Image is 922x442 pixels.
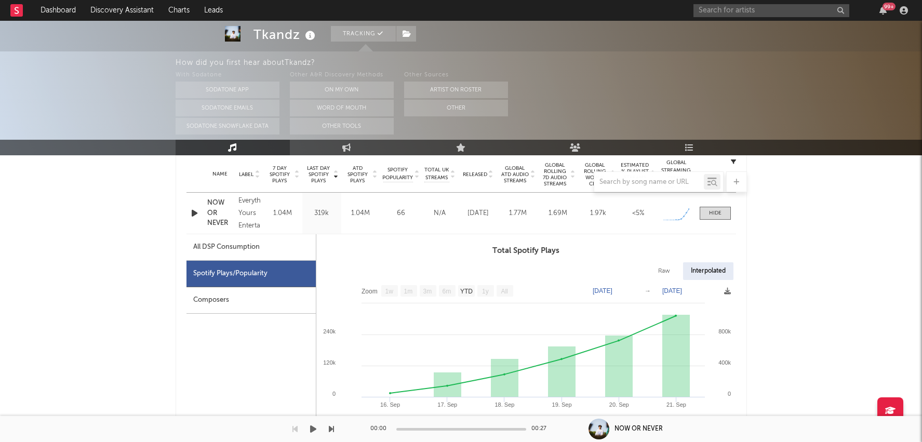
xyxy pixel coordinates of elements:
[501,208,536,219] div: 1.77M
[482,288,489,295] text: 1y
[621,162,649,187] span: Estimated % Playlist Streams Last Day
[437,401,457,408] text: 17. Sep
[332,391,335,397] text: 0
[727,391,730,397] text: 0
[305,208,339,219] div: 319k
[344,165,371,184] span: ATD Spotify Plays
[531,423,552,435] div: 00:27
[404,82,508,98] button: Artist on Roster
[186,287,316,314] div: Composers
[614,424,663,434] div: NOW OR NEVER
[176,69,279,82] div: With Sodatone
[207,170,234,178] div: Name
[344,208,378,219] div: 1.04M
[718,359,731,366] text: 400k
[323,359,336,366] text: 120k
[693,4,849,17] input: Search for artists
[176,100,279,116] button: Sodatone Emails
[290,118,394,135] button: Other Tools
[423,288,432,295] text: 3m
[385,288,393,295] text: 1w
[718,328,731,334] text: 800k
[645,287,651,294] text: →
[186,261,316,287] div: Spotify Plays/Popularity
[581,162,609,187] span: Global Rolling WoW % Chg
[424,166,449,182] span: Total UK Streams
[207,198,234,229] a: NOW OR NEVER
[609,401,629,408] text: 20. Sep
[316,245,736,257] h3: Total Spotify Plays
[593,287,612,294] text: [DATE]
[186,234,316,261] div: All DSP Consumption
[581,208,616,219] div: 1.97k
[323,328,336,334] text: 240k
[193,241,260,253] div: All DSP Consumption
[253,26,318,43] div: Tkandz
[501,165,529,184] span: Global ATD Audio Streams
[380,401,400,408] text: 16. Sep
[552,401,571,408] text: 19. Sep
[266,165,293,184] span: 7 Day Spotify Plays
[461,208,496,219] div: [DATE]
[541,162,569,187] span: Global Rolling 7D Audio Streams
[176,118,279,135] button: Sodatone Snowflake Data
[879,6,887,15] button: 99+
[370,423,391,435] div: 00:00
[650,262,678,280] div: Raw
[382,166,413,182] span: Spotify Popularity
[331,26,396,42] button: Tracking
[383,208,419,219] div: 66
[176,82,279,98] button: Sodatone App
[362,288,378,295] text: Zoom
[305,165,332,184] span: Last Day Spotify Plays
[883,3,896,10] div: 99 +
[404,100,508,116] button: Other
[266,208,300,219] div: 1.04M
[621,208,656,219] div: <5%
[683,262,733,280] div: Interpolated
[404,69,508,82] div: Other Sources
[290,100,394,116] button: Word Of Mouth
[594,178,704,186] input: Search by song name or URL
[290,82,394,98] button: On My Own
[290,69,394,82] div: Other A&R Discovery Methods
[662,287,682,294] text: [DATE]
[541,208,576,219] div: 1.69M
[460,288,472,295] text: YTD
[495,401,514,408] text: 18. Sep
[666,401,686,408] text: 21. Sep
[442,288,451,295] text: 6m
[661,159,692,190] div: Global Streaming Trend (Last 60D)
[501,288,507,295] text: All
[404,288,412,295] text: 1m
[238,195,260,232] div: Everything's Yours Entertainment
[424,208,456,219] div: N/A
